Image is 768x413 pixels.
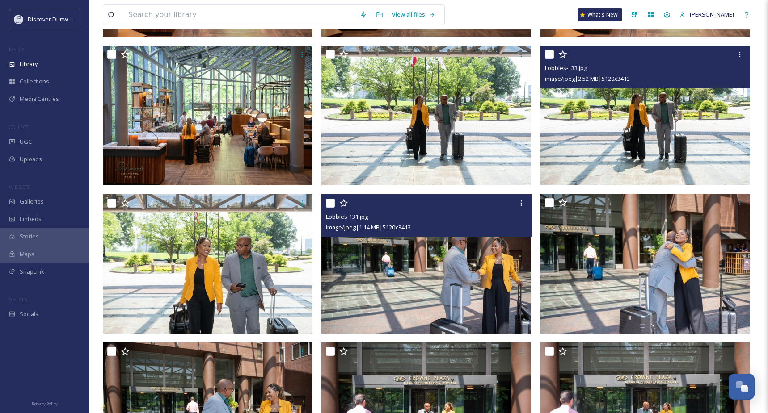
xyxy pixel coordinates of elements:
[124,5,355,25] input: Search your library
[20,267,44,276] span: SnapLink
[690,10,734,18] span: [PERSON_NAME]
[545,64,587,72] span: Lobbies-133.jpg
[20,232,39,241] span: Stories
[20,155,42,163] span: Uploads
[9,296,27,303] span: SOCIALS
[20,310,38,318] span: Socials
[540,194,750,334] img: Lobbies-129.jpg
[321,194,531,334] img: Lobbies-131.jpg
[20,95,59,103] span: Media Centres
[32,401,58,407] span: Privacy Policy
[675,6,738,23] a: [PERSON_NAME]
[20,60,38,68] span: Library
[9,124,28,130] span: COLLECT
[326,223,411,231] span: image/jpeg | 1.14 MB | 5120 x 3413
[326,213,368,221] span: Lobbies-131.jpg
[729,374,755,400] button: Open Chat
[103,46,312,185] img: Lobbies-136.jpg
[545,75,630,83] span: image/jpeg | 2.52 MB | 5120 x 3413
[20,215,42,223] span: Embeds
[388,6,440,23] a: View all files
[20,138,32,146] span: UGC
[103,194,312,334] img: Lobbies-134.jpg
[321,46,531,185] img: Lobbies-132.jpg
[540,46,750,185] img: Lobbies-133.jpg
[28,15,81,23] span: Discover Dunwoody
[32,398,58,409] a: Privacy Policy
[20,77,49,86] span: Collections
[14,15,23,24] img: 696246f7-25b9-4a35-beec-0db6f57a4831.png
[9,46,25,53] span: MEDIA
[20,250,34,259] span: Maps
[20,197,44,206] span: Galleries
[9,184,30,190] span: WIDGETS
[578,8,622,21] a: What's New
